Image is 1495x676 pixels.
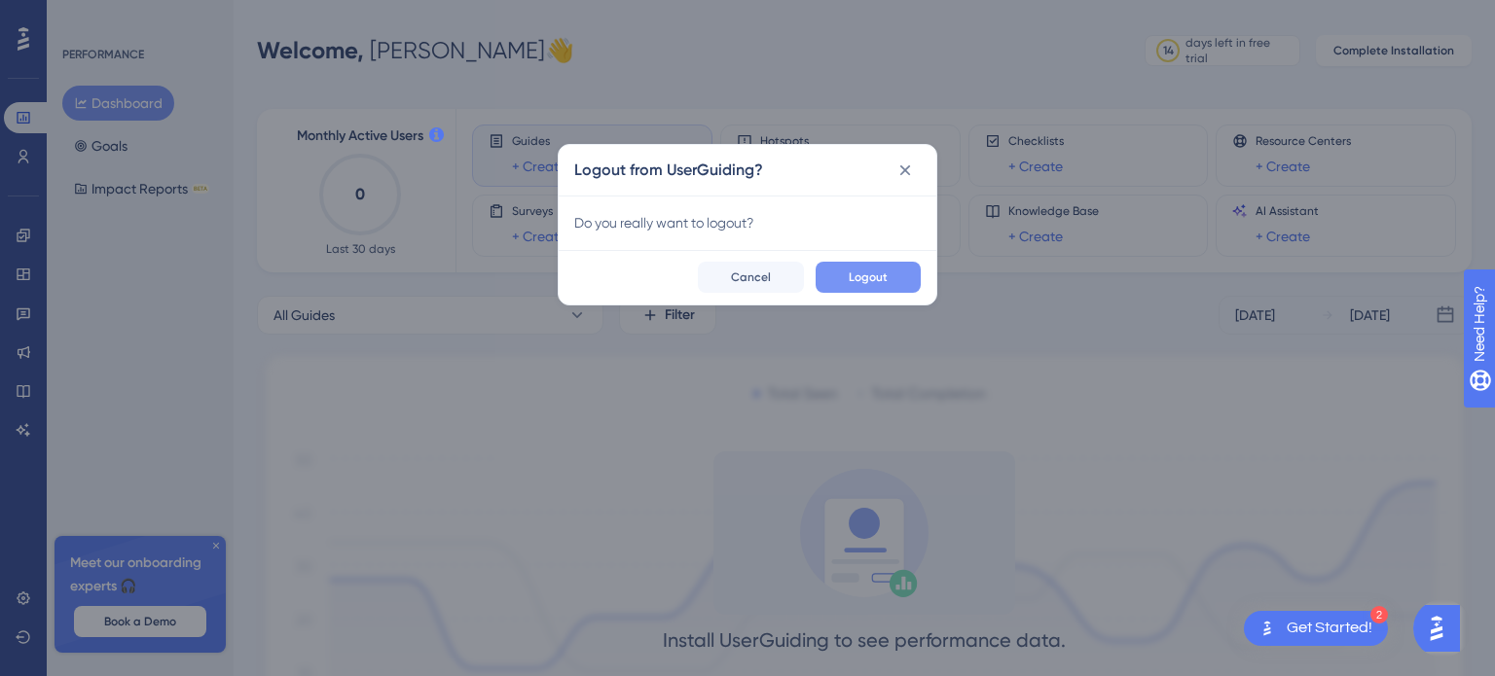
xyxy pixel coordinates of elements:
div: 2 [1370,606,1388,623]
h2: Logout from UserGuiding? [574,159,763,182]
div: Open Get Started! checklist, remaining modules: 2 [1244,611,1388,646]
span: Logout [849,269,888,285]
img: launcher-image-alternative-text [1256,617,1279,640]
iframe: UserGuiding AI Assistant Launcher [1413,599,1472,658]
span: Cancel [731,269,771,285]
div: Do you really want to logout? [574,211,921,234]
div: Get Started! [1287,618,1372,639]
span: Need Help? [46,5,122,28]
